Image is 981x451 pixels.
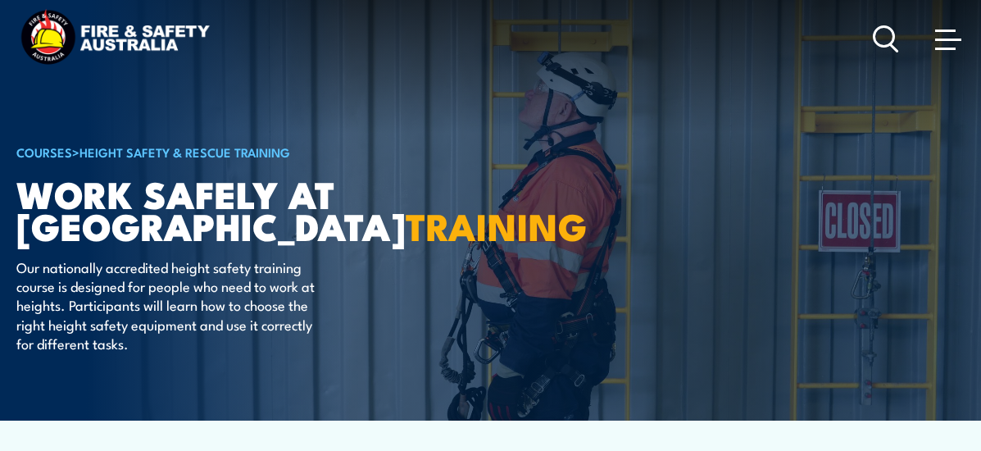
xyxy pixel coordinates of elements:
h6: > [16,142,421,162]
h1: Work Safely at [GEOGRAPHIC_DATA] [16,177,421,241]
strong: TRAINING [406,197,588,253]
a: Height Safety & Rescue Training [79,143,290,161]
p: Our nationally accredited height safety training course is designed for people who need to work a... [16,257,316,353]
a: COURSES [16,143,72,161]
